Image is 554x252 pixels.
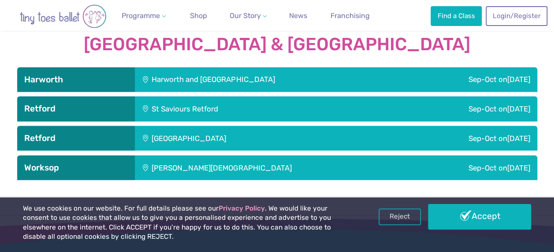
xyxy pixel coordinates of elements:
[24,104,128,114] h3: Retford
[362,126,537,151] div: Sep-Oct on
[286,7,311,25] a: News
[507,75,530,84] span: [DATE]
[24,74,128,85] h3: Harworth
[379,208,421,225] a: Reject
[135,156,410,180] div: [PERSON_NAME][DEMOGRAPHIC_DATA]
[507,104,530,113] span: [DATE]
[230,11,261,20] span: Our Story
[431,6,482,26] a: Find a Class
[10,4,116,28] img: tiny toes ballet
[219,204,265,212] a: Privacy Policy
[118,7,169,25] a: Programme
[226,7,270,25] a: Our Story
[327,7,373,25] a: Franchising
[135,67,400,92] div: Harworth and [GEOGRAPHIC_DATA]
[354,96,537,121] div: Sep-Oct on
[507,134,530,143] span: [DATE]
[289,11,307,20] span: News
[24,133,128,144] h3: Retford
[428,204,531,230] a: Accept
[410,156,537,180] div: Sep-Oct on
[24,163,128,173] h3: Worksop
[135,96,354,121] div: St Saviours Retford
[17,35,537,54] strong: [GEOGRAPHIC_DATA] & [GEOGRAPHIC_DATA]
[122,11,160,20] span: Programme
[507,163,530,172] span: [DATE]
[186,7,211,25] a: Shop
[486,6,547,26] a: Login/Register
[331,11,370,20] span: Franchising
[135,126,362,151] div: [GEOGRAPHIC_DATA]
[190,11,207,20] span: Shop
[23,204,353,242] p: We use cookies on our website. For full details please see our . We would like your consent to us...
[400,67,537,92] div: Sep-Oct on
